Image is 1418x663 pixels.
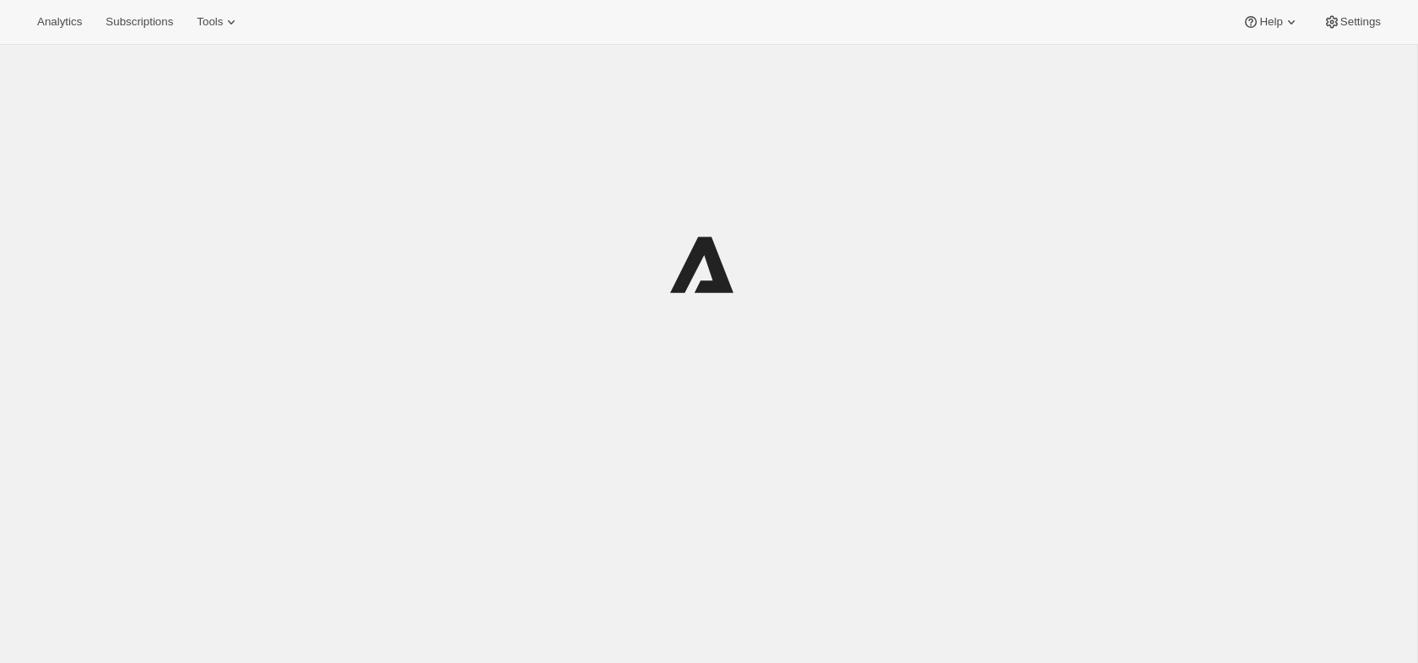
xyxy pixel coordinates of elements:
button: Subscriptions [95,10,183,34]
span: Analytics [37,15,82,29]
button: Settings [1313,10,1391,34]
span: Help [1259,15,1282,29]
button: Analytics [27,10,92,34]
span: Settings [1340,15,1381,29]
button: Tools [187,10,250,34]
span: Tools [197,15,223,29]
button: Help [1232,10,1309,34]
span: Subscriptions [106,15,173,29]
